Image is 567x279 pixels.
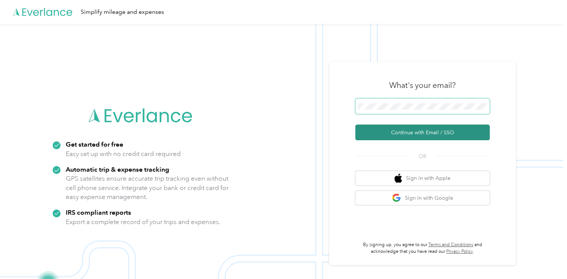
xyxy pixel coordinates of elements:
button: google logoSign in with Google [355,191,490,205]
a: Privacy Policy [446,249,473,254]
strong: IRS compliant reports [66,208,131,216]
img: google logo [392,193,401,203]
p: Export a complete record of your trips and expenses. [66,217,220,227]
strong: Automatic trip & expense tracking [66,165,169,173]
a: Terms and Conditions [428,242,473,248]
span: OR [409,153,436,160]
div: Simplify mileage and expenses [81,7,164,17]
h3: What's your email? [389,80,456,91]
button: apple logoSign in with Apple [355,171,490,186]
p: By signing up, you agree to our and acknowledge that you have read our . [355,242,490,255]
p: Easy set up with no credit card required [66,149,181,159]
strong: Get started for free [66,140,123,148]
img: apple logo [394,174,402,183]
button: Continue with Email / SSO [355,125,490,140]
p: GPS satellites ensure accurate trip tracking even without cell phone service. Integrate your bank... [66,174,229,202]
